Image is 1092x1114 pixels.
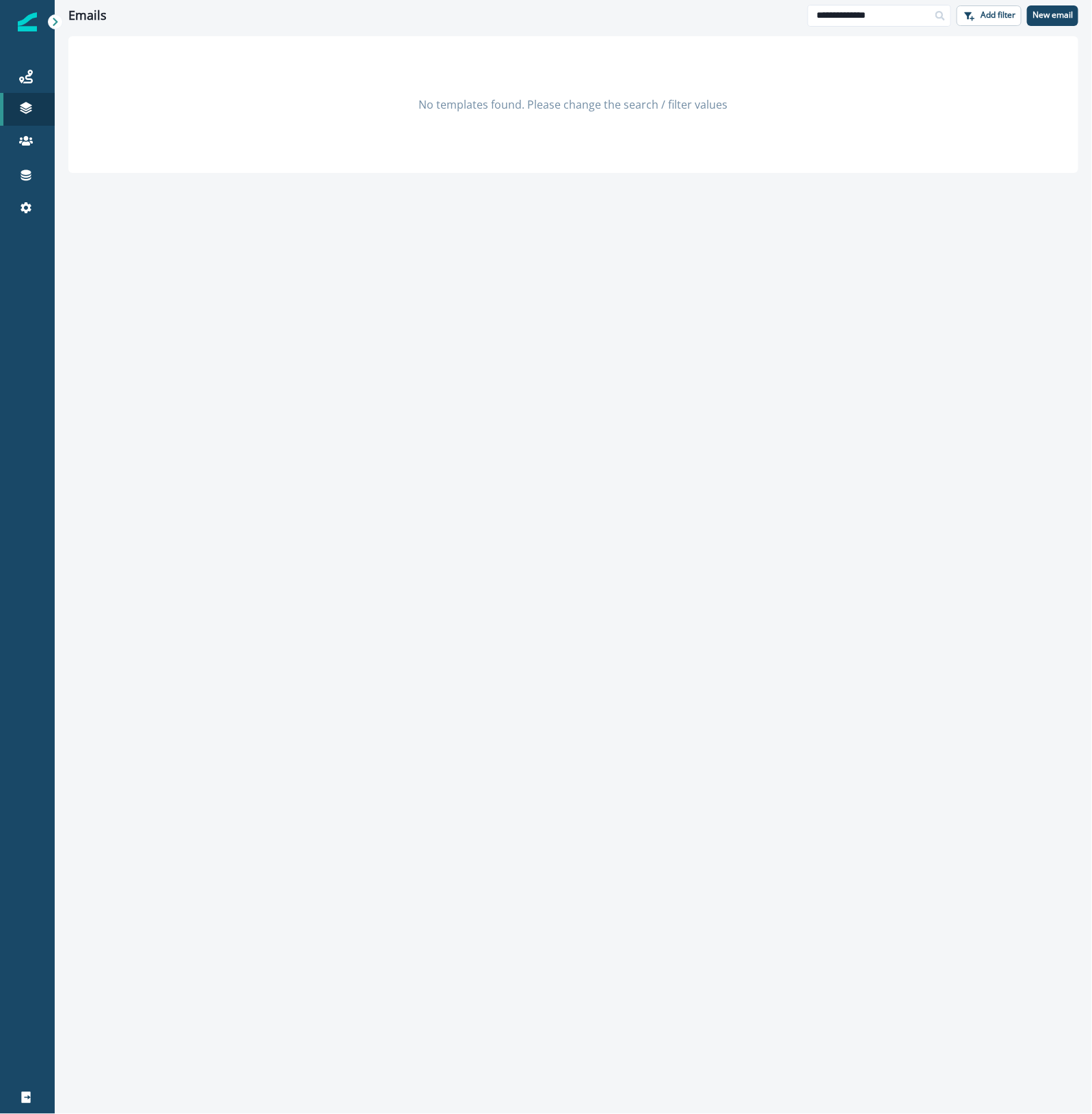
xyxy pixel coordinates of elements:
img: Inflection [18,12,37,31]
button: Add filter [957,5,1022,26]
button: New email [1027,5,1078,26]
h1: Emails [68,8,107,23]
div: No templates found. Please change the search / filter values [68,36,1078,173]
p: New email [1033,10,1073,20]
p: Add filter [981,10,1015,20]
